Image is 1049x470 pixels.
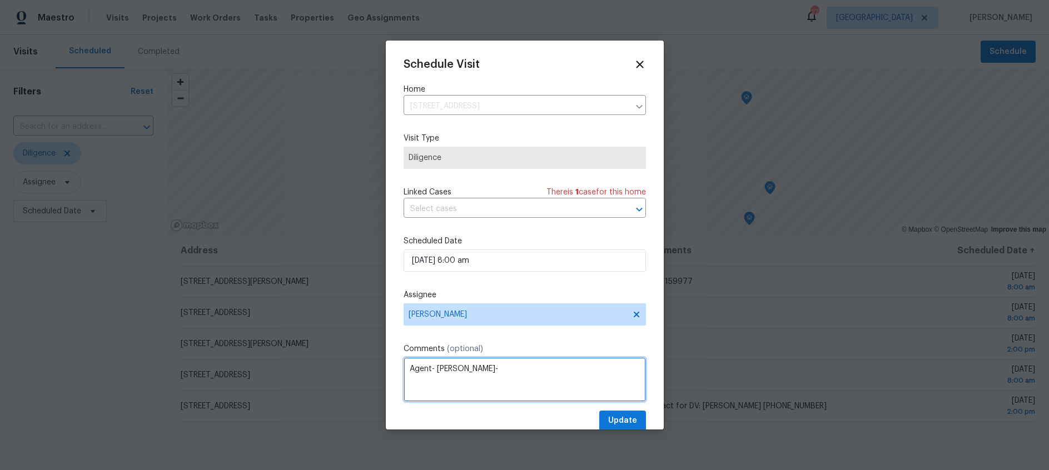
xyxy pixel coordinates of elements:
[409,152,641,163] span: Diligence
[575,188,579,196] span: 1
[404,84,646,95] label: Home
[634,58,646,71] span: Close
[404,59,480,70] span: Schedule Visit
[447,345,483,353] span: (optional)
[404,201,615,218] input: Select cases
[404,357,646,402] textarea: Agent- [PERSON_NAME]-
[404,187,451,198] span: Linked Cases
[404,343,646,354] label: Comments
[404,236,646,247] label: Scheduled Date
[404,249,646,272] input: M/D/YYYY
[409,310,627,319] span: [PERSON_NAME]
[404,289,646,301] label: Assignee
[404,98,629,115] input: Enter in an address
[599,411,646,431] button: Update
[404,133,646,144] label: Visit Type
[632,202,647,217] button: Open
[546,187,646,198] span: There is case for this home
[608,414,637,428] span: Update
